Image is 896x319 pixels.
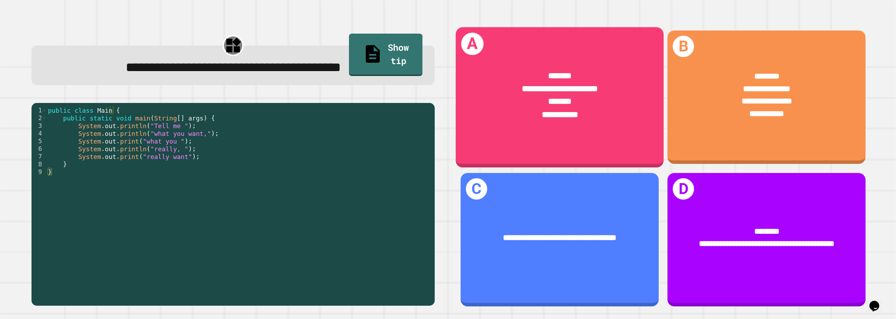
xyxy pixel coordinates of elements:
[349,34,422,76] a: Show tip
[466,178,487,200] h1: C
[673,36,694,57] h1: B
[31,145,47,153] div: 6
[673,178,694,200] h1: D
[31,168,47,176] div: 9
[31,114,47,122] div: 2
[31,122,47,130] div: 3
[31,137,47,145] div: 5
[31,160,47,168] div: 8
[867,291,889,312] iframe: chat widget
[31,106,47,114] div: 1
[461,33,483,55] h1: A
[31,153,47,160] div: 7
[31,130,47,137] div: 4
[42,106,46,114] span: Toggle code folding, rows 1 through 9
[42,114,46,122] span: Toggle code folding, rows 2 through 8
